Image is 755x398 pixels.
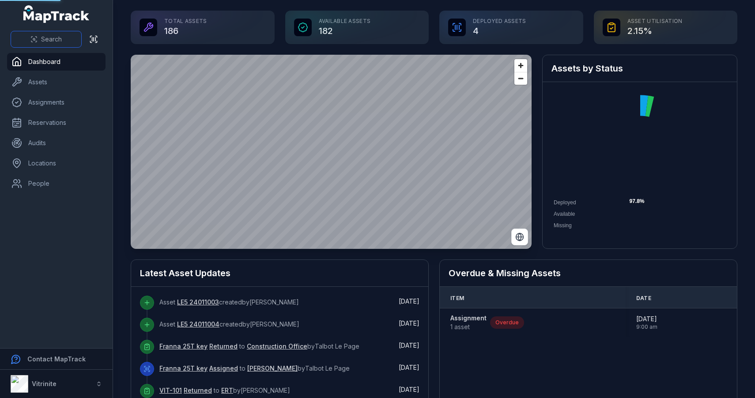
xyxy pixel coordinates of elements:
[399,297,419,305] time: 9/9/2025, 2:08:19 pm
[159,342,208,351] a: Franna 25T key
[7,73,106,91] a: Assets
[159,364,350,372] span: to by Talbot Le Page
[221,386,233,395] a: ERT
[159,364,208,373] a: Franna 25T key
[450,323,487,331] span: 1 asset
[636,315,657,323] span: [DATE]
[554,211,575,217] span: Available
[7,175,106,192] a: People
[247,342,307,351] a: Construction Office
[177,320,219,329] a: LE5 24011004
[449,267,728,279] h2: Overdue & Missing Assets
[247,364,298,373] a: [PERSON_NAME]
[7,53,106,71] a: Dashboard
[399,386,419,393] span: [DATE]
[514,72,527,85] button: Zoom out
[159,386,182,395] a: VIT-101
[399,342,419,349] span: [DATE]
[554,222,572,229] span: Missing
[209,342,238,351] a: Returned
[159,342,359,350] span: to by Talbot Le Page
[511,229,528,245] button: Switch to Satellite View
[7,154,106,172] a: Locations
[7,94,106,111] a: Assignments
[636,315,657,330] time: 14/7/2025, 9:00:00 am
[636,295,651,302] span: Date
[177,298,219,307] a: LE5 24011003
[159,298,299,306] span: Asset created by [PERSON_NAME]
[11,31,82,48] button: Search
[131,55,532,249] canvas: Map
[27,355,86,363] strong: Contact MapTrack
[209,364,238,373] a: Assigned
[184,386,212,395] a: Returned
[399,319,419,327] time: 9/9/2025, 2:05:25 pm
[32,380,57,387] strong: Vitrinite
[554,199,576,206] span: Deployed
[159,320,299,328] span: Asset created by [PERSON_NAME]
[450,314,487,323] strong: Assignment
[450,314,487,331] a: Assignment1 asset
[7,134,106,152] a: Audits
[399,364,419,371] span: [DATE]
[7,114,106,131] a: Reservations
[551,62,728,75] h2: Assets by Status
[159,387,290,394] span: to by [PERSON_NAME]
[399,319,419,327] span: [DATE]
[450,295,464,302] span: Item
[399,386,419,393] time: 9/9/2025, 11:17:54 am
[399,297,419,305] span: [DATE]
[41,35,62,44] span: Search
[399,342,419,349] time: 9/9/2025, 12:04:49 pm
[140,267,419,279] h2: Latest Asset Updates
[490,316,524,329] div: Overdue
[636,323,657,330] span: 9:00 am
[23,5,90,23] a: MapTrack
[514,59,527,72] button: Zoom in
[399,364,419,371] time: 9/9/2025, 11:29:46 am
